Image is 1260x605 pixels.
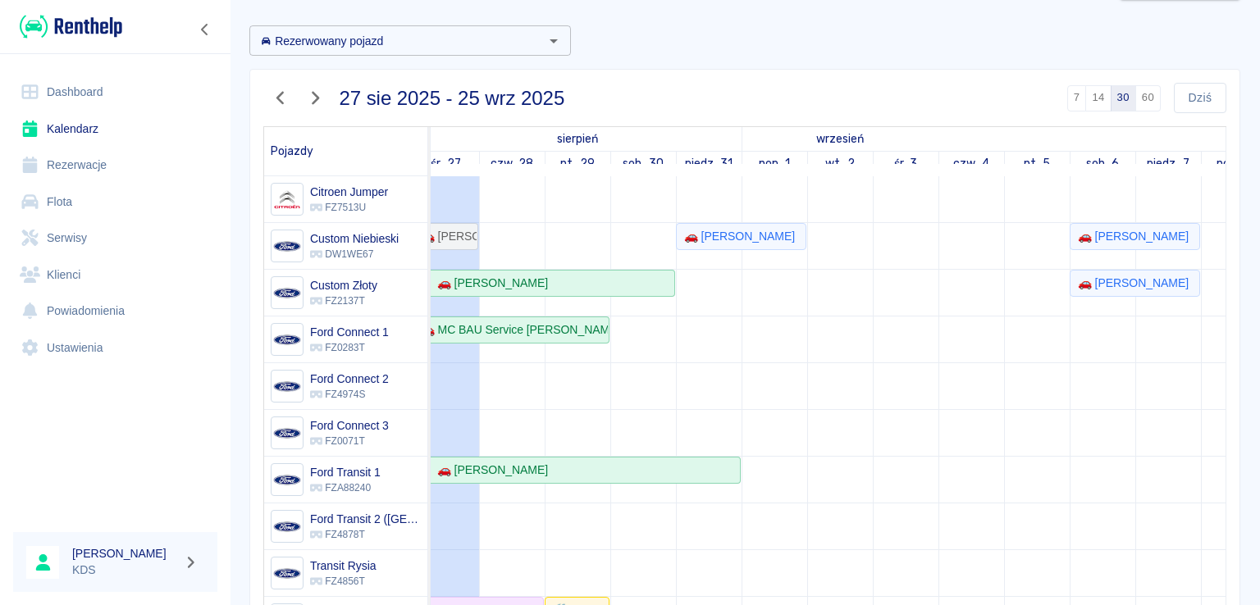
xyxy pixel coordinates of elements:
h6: Ford Transit 1 [310,464,381,480]
p: FZA88240 [310,480,381,495]
div: 🚗 [PERSON_NAME] [414,228,477,245]
img: Image [273,560,300,587]
a: 4 września 2025 [949,152,993,175]
a: Klienci [13,257,217,293]
h6: Ford Transit 2 (Niemcy) [310,511,421,527]
h6: Custom Niebieski [310,230,399,247]
img: Renthelp logo [20,13,122,40]
button: 7 dni [1067,85,1087,111]
img: Image [273,466,300,494]
p: FZ4856T [310,574,377,589]
a: Ustawienia [13,330,217,366]
img: Image [273,420,300,447]
button: Otwórz [542,30,565,52]
a: 2 września 2025 [821,152,859,175]
div: 🚗 [PERSON_NAME] [431,462,548,479]
a: 1 września 2025 [813,127,869,151]
a: 29 sierpnia 2025 [556,152,599,175]
a: Rezerwacje [13,147,217,184]
div: 🚗 [PERSON_NAME] [678,228,795,245]
p: FZ2137T [310,293,377,308]
div: 🚗 [PERSON_NAME] [1071,228,1189,245]
p: FZ4974S [310,387,389,402]
a: Flota [13,184,217,221]
a: 1 września 2025 [755,152,795,175]
p: FZ0283T [310,340,389,355]
h6: [PERSON_NAME] [72,545,177,562]
a: Powiadomienia [13,293,217,330]
a: 3 września 2025 [890,152,922,175]
p: DW1WE67 [310,247,399,262]
input: Wyszukaj i wybierz pojazdy... [254,30,539,51]
button: 30 dni [1111,85,1136,111]
div: 🚗 MC BAU Service [PERSON_NAME] - [PERSON_NAME] [414,321,608,339]
h6: Ford Connect 2 [310,371,389,387]
p: KDS [72,562,177,579]
img: Image [273,186,300,213]
div: 🚗 [PERSON_NAME] [1071,275,1189,292]
p: FZ0071T [310,434,389,448]
img: Image [273,280,300,307]
div: 🚗 [PERSON_NAME] [431,275,548,292]
a: Dashboard [13,74,217,111]
img: Image [273,513,300,540]
a: 7 września 2025 [1143,152,1194,175]
a: 31 sierpnia 2025 [681,152,737,175]
a: 27 sierpnia 2025 [553,127,602,151]
p: FZ7513U [310,200,388,215]
a: 6 września 2025 [1082,152,1124,175]
button: 60 dni [1135,85,1161,111]
img: Image [273,233,300,260]
a: 30 sierpnia 2025 [619,152,668,175]
h6: Transit Rysia [310,557,377,574]
img: Image [273,326,300,353]
span: Pojazdy [271,144,313,158]
h6: Custom Złoty [310,277,377,293]
img: Image [273,373,300,400]
h6: Ford Connect 1 [310,324,389,340]
h6: Citroen Jumper [310,184,388,200]
button: Zwiń nawigację [193,19,217,40]
a: 27 sierpnia 2025 [427,152,465,175]
a: Renthelp logo [13,13,122,40]
a: Kalendarz [13,111,217,148]
h3: 27 sie 2025 - 25 wrz 2025 [340,87,565,110]
a: Serwisy [13,220,217,257]
h6: Ford Connect 3 [310,417,389,434]
p: FZ4878T [310,527,421,542]
a: 5 września 2025 [1020,152,1055,175]
a: 8 września 2025 [1212,152,1255,175]
a: 28 sierpnia 2025 [486,152,538,175]
button: 14 dni [1085,85,1111,111]
button: Dziś [1174,83,1226,113]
